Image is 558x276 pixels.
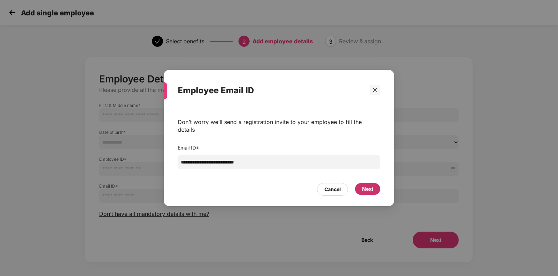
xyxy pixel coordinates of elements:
[373,88,377,93] span: close
[178,145,199,151] label: Email ID
[362,185,373,193] div: Next
[324,186,341,193] div: Cancel
[178,118,380,133] div: Don’t worry we’ll send a registration invite to your employee to fill the details
[178,77,364,104] div: Employee Email ID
